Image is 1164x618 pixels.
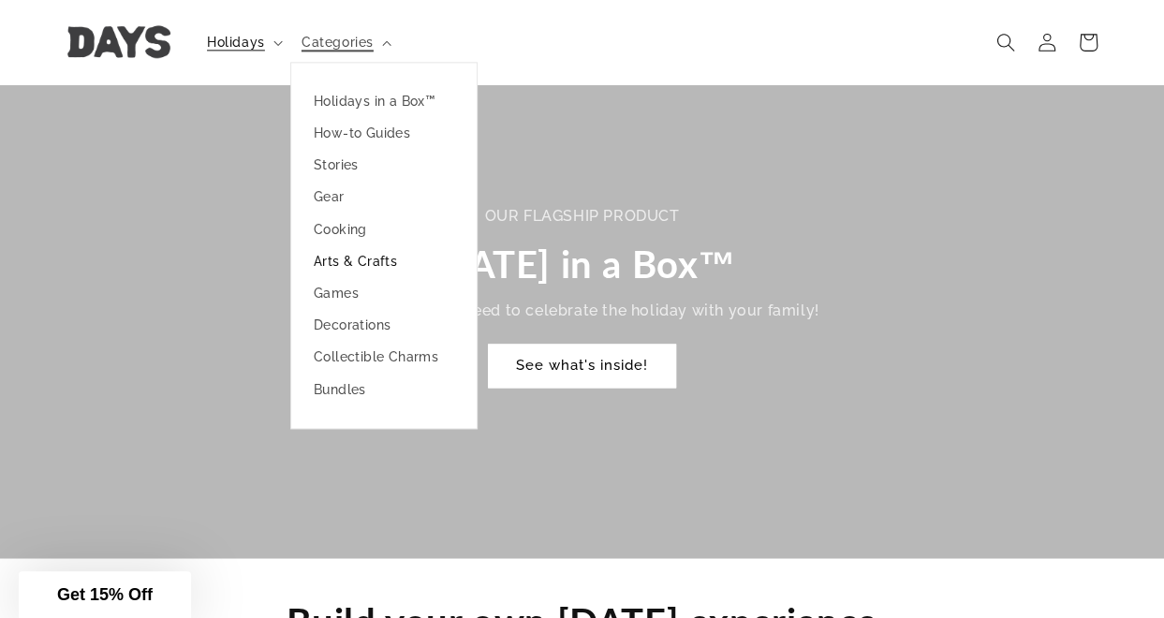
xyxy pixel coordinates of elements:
summary: Holidays [196,22,290,62]
span: Get 15% Off [57,585,153,604]
div: Our flagship product [345,203,818,230]
a: How-to Guides [291,117,477,149]
summary: Categories [290,22,399,62]
img: Days United [67,26,170,59]
summary: Search [985,22,1026,63]
a: Gear [291,182,477,213]
div: Get 15% Off [19,571,191,618]
a: See what's inside! [488,344,676,388]
a: Stories [291,149,477,181]
a: Holidays in a Box™ [291,85,477,117]
a: Collectible Charms [291,342,477,374]
a: Games [291,277,477,309]
span: Holidays [207,34,265,51]
a: Cooking [291,213,477,245]
span: Everything you need to celebrate the holiday with your family! [345,302,818,319]
span: Categories [302,34,374,51]
a: Bundles [291,374,477,405]
a: Decorations [291,309,477,341]
a: Arts & Crafts [291,245,477,277]
span: [DATE] in a Box™ [428,242,736,287]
